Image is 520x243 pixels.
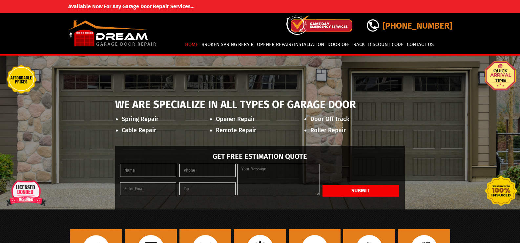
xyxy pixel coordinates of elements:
[122,125,216,136] li: Cable Repair
[179,182,236,195] input: Zip
[322,185,399,197] button: Submit
[115,98,356,111] span: We are specialize in All Types of Garage Door
[179,164,236,177] input: Phone
[310,113,405,125] li: Door Off Track
[120,182,176,195] input: Enter Email
[286,15,352,35] img: icon-top.png
[184,39,199,50] a: Home
[68,20,157,47] img: Dream.png
[256,39,325,50] a: Opener Repair/Installation
[367,39,405,50] a: Discount Code
[200,39,255,50] a: Broken Spring Repair
[406,39,435,50] a: Contact Us
[120,164,176,177] input: Name
[118,152,402,161] h2: Get Free Estimation Quote
[216,125,310,136] li: Remote Repair
[310,125,405,136] li: Roller Repair
[216,113,310,125] li: Opener Repair
[326,39,366,50] a: Door Off Track
[322,164,399,183] iframe: reCAPTCHA
[122,113,216,125] li: Spring Repair
[367,21,452,31] a: [PHONE_NUMBER]
[367,19,379,32] img: call.png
